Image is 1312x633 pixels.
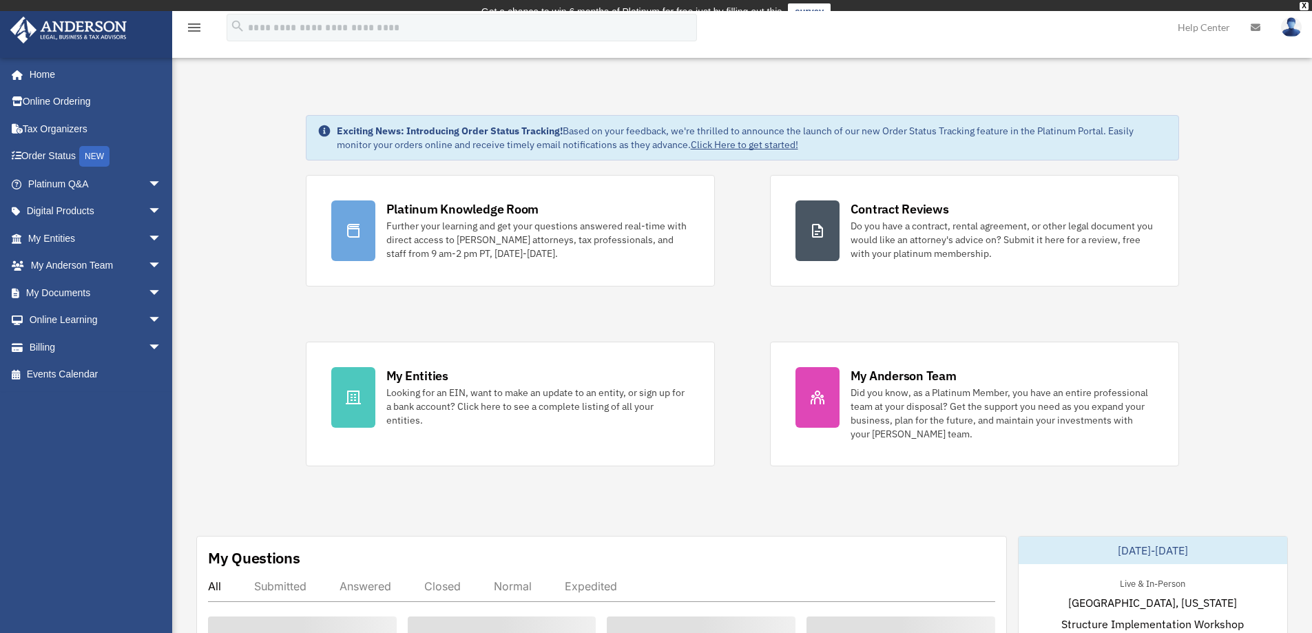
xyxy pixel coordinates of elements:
[208,548,300,568] div: My Questions
[148,333,176,362] span: arrow_drop_down
[10,252,183,280] a: My Anderson Teamarrow_drop_down
[230,19,245,34] i: search
[340,579,391,593] div: Answered
[10,88,183,116] a: Online Ordering
[79,146,110,167] div: NEW
[186,19,202,36] i: menu
[254,579,306,593] div: Submitted
[10,307,183,334] a: Online Learningarrow_drop_down
[306,175,715,287] a: Platinum Knowledge Room Further your learning and get your questions answered real-time with dire...
[851,219,1154,260] div: Do you have a contract, rental agreement, or other legal document you would like an attorney's ad...
[10,115,183,143] a: Tax Organizers
[494,579,532,593] div: Normal
[306,342,715,466] a: My Entities Looking for an EIN, want to make an update to an entity, or sign up for a bank accoun...
[386,367,448,384] div: My Entities
[1019,537,1287,564] div: [DATE]-[DATE]
[10,143,183,171] a: Order StatusNEW
[1300,2,1309,10] div: close
[424,579,461,593] div: Closed
[208,579,221,593] div: All
[10,225,183,252] a: My Entitiesarrow_drop_down
[386,219,689,260] div: Further your learning and get your questions answered real-time with direct access to [PERSON_NAM...
[1068,594,1237,611] span: [GEOGRAPHIC_DATA], [US_STATE]
[10,198,183,225] a: Digital Productsarrow_drop_down
[1281,17,1302,37] img: User Pic
[851,200,949,218] div: Contract Reviews
[148,198,176,226] span: arrow_drop_down
[851,386,1154,441] div: Did you know, as a Platinum Member, you have an entire professional team at your disposal? Get th...
[788,3,831,20] a: survey
[10,333,183,361] a: Billingarrow_drop_down
[10,361,183,388] a: Events Calendar
[337,125,563,137] strong: Exciting News: Introducing Order Status Tracking!
[691,138,798,151] a: Click Here to get started!
[1109,575,1196,590] div: Live & In-Person
[6,17,131,43] img: Anderson Advisors Platinum Portal
[386,386,689,427] div: Looking for an EIN, want to make an update to an entity, or sign up for a bank account? Click her...
[186,24,202,36] a: menu
[148,252,176,280] span: arrow_drop_down
[10,61,176,88] a: Home
[386,200,539,218] div: Platinum Knowledge Room
[1061,616,1244,632] span: Structure Implementation Workshop
[10,279,183,307] a: My Documentsarrow_drop_down
[148,279,176,307] span: arrow_drop_down
[770,175,1179,287] a: Contract Reviews Do you have a contract, rental agreement, or other legal document you would like...
[148,170,176,198] span: arrow_drop_down
[481,3,782,20] div: Get a chance to win 6 months of Platinum for free just by filling out this
[148,307,176,335] span: arrow_drop_down
[851,367,957,384] div: My Anderson Team
[565,579,617,593] div: Expedited
[148,225,176,253] span: arrow_drop_down
[10,170,183,198] a: Platinum Q&Aarrow_drop_down
[770,342,1179,466] a: My Anderson Team Did you know, as a Platinum Member, you have an entire professional team at your...
[337,124,1167,152] div: Based on your feedback, we're thrilled to announce the launch of our new Order Status Tracking fe...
